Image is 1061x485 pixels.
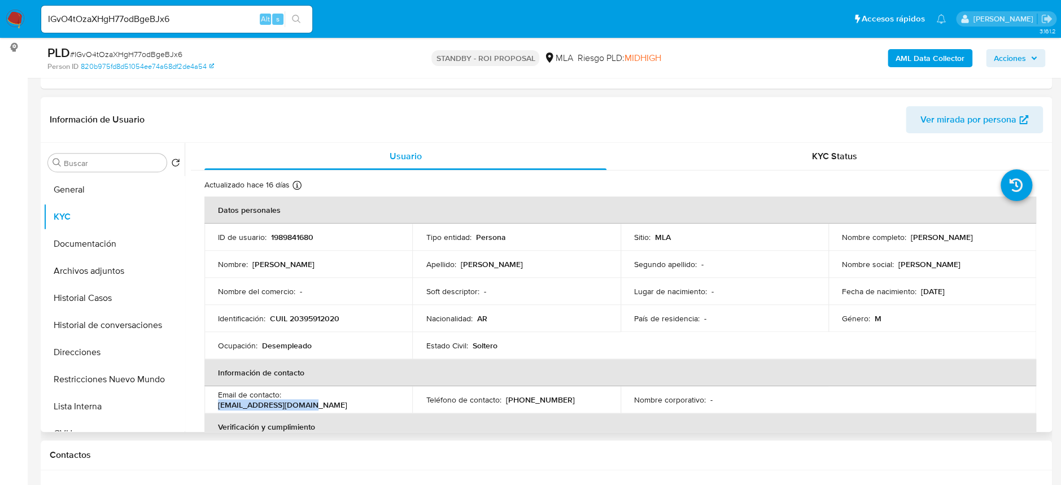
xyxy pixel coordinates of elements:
button: Archivos adjuntos [43,257,185,285]
button: search-icon [285,11,308,27]
button: Ver mirada por persona [906,106,1043,133]
p: Nombre corporativo : [634,395,706,405]
h1: Contactos [50,449,1043,461]
p: Apellido : [426,259,456,269]
button: Direcciones [43,339,185,366]
p: AR [477,313,487,324]
p: Nombre completo : [842,232,906,242]
b: Person ID [47,62,78,72]
p: M [875,313,881,324]
p: - [710,395,713,405]
p: Nombre : [218,259,248,269]
p: Estado Civil : [426,340,468,351]
p: Sitio : [634,232,650,242]
p: - [704,313,706,324]
button: Restricciones Nuevo Mundo [43,366,185,393]
button: Historial de conversaciones [43,312,185,339]
button: Acciones [986,49,1045,67]
p: [PERSON_NAME] [911,232,973,242]
p: País de residencia : [634,313,700,324]
p: - [711,286,714,296]
p: Soft descriptor : [426,286,479,296]
p: [PHONE_NUMBER] [505,395,574,405]
button: Volver al orden por defecto [171,158,180,171]
p: CUIL 20395912020 [270,313,339,324]
p: Teléfono de contacto : [426,395,501,405]
p: Ocupación : [218,340,257,351]
span: Riesgo PLD: [577,52,661,64]
th: Verificación y cumplimiento [204,413,1036,440]
b: AML Data Collector [896,49,964,67]
p: [PERSON_NAME] [898,259,960,269]
span: Ver mirada por persona [920,106,1016,133]
button: Lista Interna [43,393,185,420]
button: AML Data Collector [888,49,972,67]
button: Documentación [43,230,185,257]
p: - [483,286,486,296]
a: 820b975fd8d51054ee74a68df2de4a54 [81,62,214,72]
span: s [276,14,280,24]
p: Desempleado [262,340,312,351]
p: [EMAIL_ADDRESS][DOMAIN_NAME] [218,400,347,410]
input: Buscar [64,158,162,168]
button: Historial Casos [43,285,185,312]
p: Nombre social : [842,259,894,269]
p: [DATE] [921,286,945,296]
th: Datos personales [204,196,1036,224]
button: KYC [43,203,185,230]
span: KYC Status [812,150,857,163]
p: Segundo apellido : [634,259,697,269]
a: Salir [1041,13,1053,25]
p: Identificación : [218,313,265,324]
h1: Información de Usuario [50,114,145,125]
p: Fecha de nacimiento : [842,286,916,296]
p: [PERSON_NAME] [460,259,522,269]
p: Soltero [472,340,497,351]
input: Buscar usuario o caso... [41,12,312,27]
span: 3.161.2 [1039,27,1055,36]
span: # IGvO4tOzaXHgH77odBgeBJx6 [70,49,182,60]
p: Lugar de nacimiento : [634,286,707,296]
span: Acciones [994,49,1026,67]
p: Tipo entidad : [426,232,471,242]
p: [PERSON_NAME] [252,259,315,269]
p: 1989841680 [271,232,313,242]
p: - [300,286,302,296]
span: Usuario [389,150,421,163]
p: MLA [655,232,671,242]
span: MIDHIGH [624,51,661,64]
p: Persona [475,232,505,242]
button: Buscar [53,158,62,167]
a: Notificaciones [936,14,946,24]
p: Email de contacto : [218,390,281,400]
th: Información de contacto [204,359,1036,386]
p: Actualizado hace 16 días [204,180,290,190]
p: cecilia.zacarias@mercadolibre.com [973,14,1037,24]
button: General [43,176,185,203]
p: STANDBY - ROI PROPOSAL [431,50,539,66]
button: CVU [43,420,185,447]
p: Nombre del comercio : [218,286,295,296]
p: Género : [842,313,870,324]
p: Nacionalidad : [426,313,472,324]
b: PLD [47,43,70,62]
p: ID de usuario : [218,232,267,242]
div: MLA [544,52,573,64]
span: Accesos rápidos [862,13,925,25]
span: Alt [261,14,270,24]
p: - [701,259,704,269]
